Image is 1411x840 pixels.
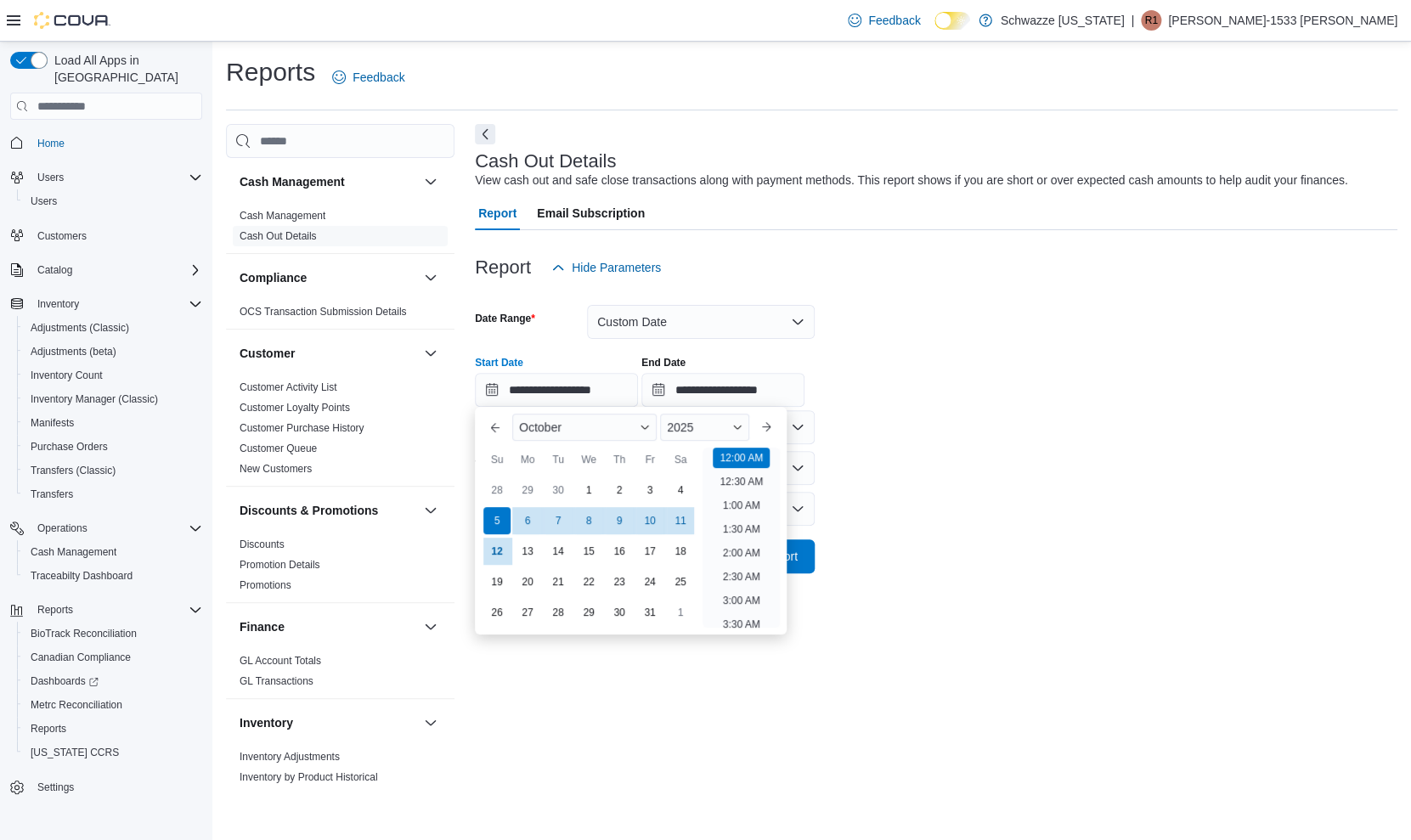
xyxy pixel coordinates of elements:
[31,518,94,538] button: Operations
[545,476,572,504] div: day-30
[240,714,417,731] button: Inventory
[31,260,202,280] span: Catalog
[37,603,73,617] span: Reports
[641,373,804,407] input: Press the down key to open a popover containing a calendar.
[606,568,633,595] div: day-23
[667,538,694,565] div: day-18
[420,713,441,733] button: Inventory
[240,402,350,414] a: Customer Loyalty Points
[545,568,572,595] div: day-21
[3,775,209,799] button: Settings
[240,422,364,434] a: Customer Purchase History
[240,442,317,455] span: Customer Queue
[31,698,122,712] span: Metrc Reconciliation
[24,460,202,481] span: Transfers (Classic)
[17,316,209,340] button: Adjustments (Classic)
[31,777,81,798] a: Settings
[24,671,202,691] span: Dashboards
[31,194,57,208] span: Users
[240,558,320,572] span: Promotion Details
[572,259,661,276] span: Hide Parameters
[713,448,770,468] li: 12:00 AM
[24,437,115,457] a: Purchase Orders
[24,671,105,691] a: Dashboards
[31,600,202,620] span: Reports
[716,495,767,516] li: 1:00 AM
[636,568,663,595] div: day-24
[636,446,663,473] div: Fr
[713,471,770,492] li: 12:30 AM
[31,294,86,314] button: Inventory
[226,651,454,698] div: Finance
[24,542,202,562] span: Cash Management
[240,770,378,784] span: Inventory by Product Historical
[575,599,602,626] div: day-29
[240,538,285,550] a: Discounts
[17,482,209,506] button: Transfers
[31,345,116,358] span: Adjustments (beta)
[1168,10,1397,31] p: [PERSON_NAME]-1533 [PERSON_NAME]
[24,566,139,586] a: Traceabilty Dashboard
[17,669,209,693] a: Dashboards
[240,502,378,519] h3: Discounts & Promotions
[3,130,209,155] button: Home
[240,462,312,476] span: New Customers
[17,435,209,459] button: Purchase Orders
[17,717,209,741] button: Reports
[17,340,209,364] button: Adjustments (beta)
[478,196,516,230] span: Report
[31,545,116,559] span: Cash Management
[575,507,602,534] div: day-8
[31,651,131,664] span: Canadian Compliance
[514,568,541,595] div: day-20
[37,263,72,277] span: Catalog
[37,229,87,243] span: Customers
[3,223,209,248] button: Customers
[575,538,602,565] div: day-15
[475,172,1348,189] div: View cash out and safe close transactions along with payment methods. This report shows if you ar...
[37,521,87,535] span: Operations
[24,484,80,505] a: Transfers
[240,618,285,635] h3: Finance
[24,695,129,715] a: Metrc Reconciliation
[24,318,202,338] span: Adjustments (Classic)
[660,414,749,441] div: Button. Open the year selector. 2025 is currently selected.
[31,600,80,620] button: Reports
[240,443,317,454] a: Customer Queue
[31,226,93,246] a: Customers
[31,464,116,477] span: Transfers (Classic)
[17,741,209,764] button: [US_STATE] CCRS
[24,318,136,338] a: Adjustments (Classic)
[353,69,404,86] span: Feedback
[17,693,209,717] button: Metrc Reconciliation
[514,507,541,534] div: day-6
[716,590,767,611] li: 3:00 AM
[475,312,535,325] label: Date Range
[240,173,345,190] h3: Cash Management
[483,446,511,473] div: Su
[240,230,317,242] a: Cash Out Details
[240,750,340,764] span: Inventory Adjustments
[240,401,350,414] span: Customer Loyalty Points
[482,475,696,628] div: October, 2025
[17,646,209,669] button: Canadian Compliance
[31,260,79,280] button: Catalog
[240,173,417,190] button: Cash Management
[325,60,411,94] a: Feedback
[3,516,209,540] button: Operations
[240,345,295,362] h3: Customer
[606,507,633,534] div: day-9
[240,463,312,475] a: New Customers
[636,507,663,534] div: day-10
[37,781,74,794] span: Settings
[606,476,633,504] div: day-2
[519,420,562,434] span: October
[240,714,293,731] h3: Inventory
[545,538,572,565] div: day-14
[240,674,313,688] span: GL Transactions
[475,373,638,407] input: Press the down key to enter a popover containing a calendar. Press the escape key to close the po...
[483,507,511,534] div: day-5
[48,52,202,86] span: Load All Apps in [GEOGRAPHIC_DATA]
[31,225,202,246] span: Customers
[483,476,511,504] div: day-28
